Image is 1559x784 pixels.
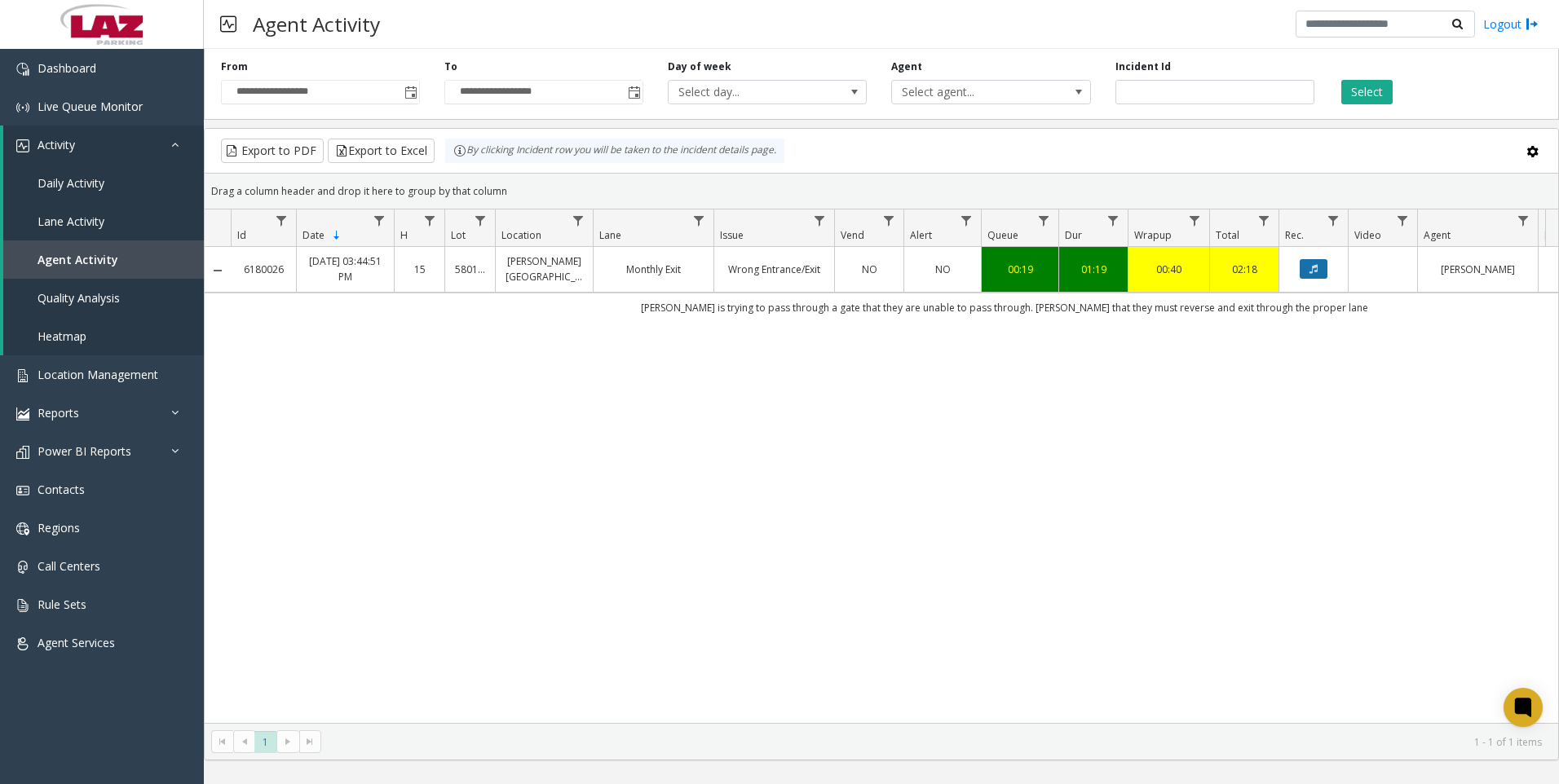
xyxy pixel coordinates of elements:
[38,443,131,459] span: Power BI Reports
[506,253,583,284] a: [PERSON_NAME][GEOGRAPHIC_DATA]
[38,252,118,267] span: Agent Activity
[328,139,435,163] button: Export to Excel
[1285,228,1304,242] span: Rec.
[38,214,104,229] span: Lane Activity
[599,228,621,242] span: Lane
[16,637,29,650] img: 'icon'
[878,209,900,231] a: Vend Filter Menu
[331,735,1542,749] kendo-pager-info: 1 - 1 of 1 items
[205,264,231,277] a: Collapse Details
[1216,228,1239,242] span: Total
[38,137,75,152] span: Activity
[1323,209,1345,231] a: Rec. Filter Menu
[221,59,248,74] label: From
[1513,209,1535,231] a: Agent Filter Menu
[453,144,466,157] img: infoIcon.svg
[1354,228,1381,242] span: Video
[845,262,894,277] a: NO
[501,228,541,242] span: Location
[400,228,408,242] span: H
[445,139,784,163] div: By clicking Incident row you will be taken to the incident details page.
[914,262,971,277] a: NO
[451,228,466,242] span: Lot
[271,209,293,231] a: Id Filter Menu
[444,59,457,74] label: To
[841,228,864,242] span: Vend
[862,262,877,276] span: NO
[401,81,419,104] span: Toggle popup
[38,482,85,497] span: Contacts
[1033,209,1055,231] a: Queue Filter Menu
[16,63,29,76] img: 'icon'
[16,101,29,114] img: 'icon'
[38,367,158,382] span: Location Management
[369,209,391,231] a: Date Filter Menu
[16,484,29,497] img: 'icon'
[38,635,115,650] span: Agent Services
[724,262,824,277] a: Wrong Entrance/Exit
[688,209,710,231] a: Lane Filter Menu
[38,405,79,421] span: Reports
[38,60,96,76] span: Dashboard
[1526,15,1539,33] img: logout
[1341,80,1393,104] button: Select
[991,262,1049,277] a: 00:19
[1102,209,1124,231] a: Dur Filter Menu
[38,175,104,191] span: Daily Activity
[3,164,204,202] a: Daily Activity
[809,209,831,231] a: Issue Filter Menu
[16,522,29,535] img: 'icon'
[38,558,100,574] span: Call Centers
[254,731,276,753] span: Page 1
[16,407,29,421] img: 'icon'
[891,59,922,74] label: Agent
[3,126,204,164] a: Activity
[668,59,731,74] label: Day of week
[1115,59,1171,74] label: Incident Id
[16,599,29,612] img: 'icon'
[221,139,324,163] button: Export to PDF
[16,446,29,459] img: 'icon'
[3,279,204,317] a: Quality Analysis
[38,328,86,344] span: Heatmap
[330,229,343,242] span: Sortable
[245,4,388,44] h3: Agent Activity
[1483,15,1539,33] a: Logout
[956,209,978,231] a: Alert Filter Menu
[470,209,492,231] a: Lot Filter Menu
[3,240,204,279] a: Agent Activity
[1069,262,1118,277] a: 01:19
[3,317,204,355] a: Heatmap
[419,209,441,231] a: H Filter Menu
[1065,228,1082,242] span: Dur
[892,81,1050,104] span: Select agent...
[1134,228,1172,242] span: Wrapup
[910,228,932,242] span: Alert
[669,81,827,104] span: Select day...
[1220,262,1269,277] a: 02:18
[16,369,29,382] img: 'icon'
[220,4,236,44] img: pageIcon
[3,202,204,240] a: Lane Activity
[38,290,120,306] span: Quality Analysis
[16,139,29,152] img: 'icon'
[603,262,704,277] a: Monthly Exit
[205,177,1558,205] div: Drag a column header and drop it here to group by that column
[205,209,1558,723] div: Data table
[307,253,384,284] a: [DATE] 03:44:51 PM
[38,99,143,114] span: Live Queue Monitor
[1184,209,1206,231] a: Wrapup Filter Menu
[1428,262,1528,277] a: [PERSON_NAME]
[1424,228,1451,242] span: Agent
[16,561,29,574] img: 'icon'
[1138,262,1199,277] a: 00:40
[720,228,744,242] span: Issue
[38,597,86,612] span: Rule Sets
[625,81,643,104] span: Toggle popup
[303,228,325,242] span: Date
[237,228,246,242] span: Id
